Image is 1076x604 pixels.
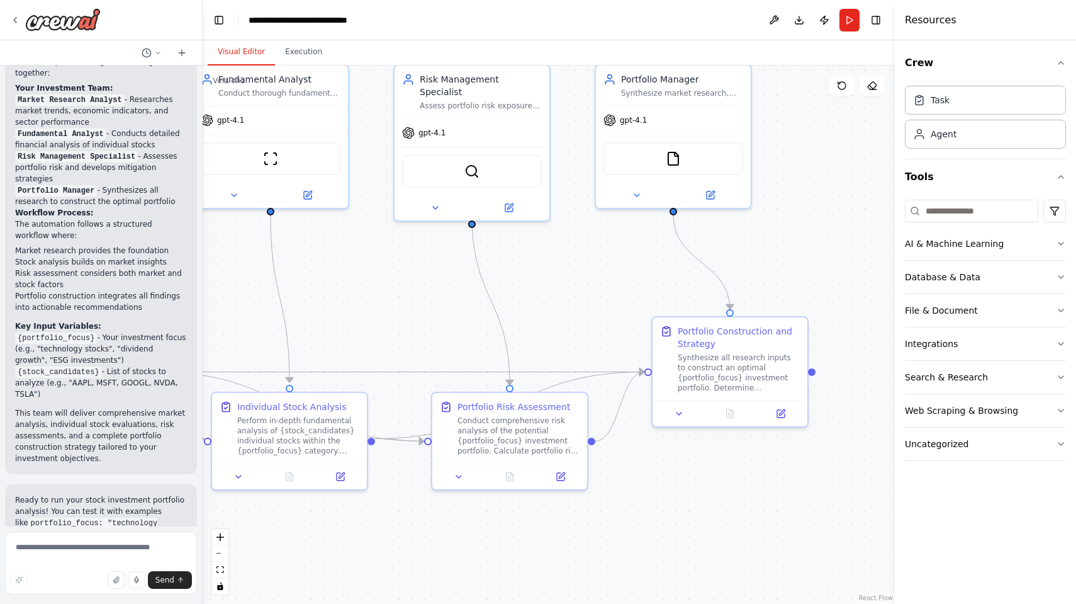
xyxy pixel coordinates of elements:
[155,366,204,445] g: Edge from e218f171-3f59-403f-bcff-086263cf7dec to eda35c81-eced-4d89-a592-bd62999e5325
[905,45,1066,81] button: Crew
[667,215,736,309] g: Edge from 78dfee85-b52a-4871-8835-832fc8056195 to 69f63955-db13-46a2-8ef1-d113317b02f4
[208,39,275,66] button: Visual Editor
[249,14,383,26] nav: breadcrumb
[905,81,1066,159] div: Crew
[15,366,187,400] li: - List of stocks to analyze (e.g., "AAPL, MSFT, GOOGL, NVDA, TSLA")
[393,64,551,222] div: Risk Management SpecialistAssess portfolio risk exposure, analyze correlation patterns, and devel...
[212,545,228,562] button: zoom out
[15,333,97,344] code: {portfolio_focus}
[15,219,187,241] p: The automation follows a structured workflow where:
[905,404,1018,417] div: Web Scraping & Browsing
[595,64,752,209] div: Portfolio ManagerSynthesize market research, fundamental analysis, and risk assessments to constr...
[15,185,97,197] code: Portfolio Manager
[905,438,968,450] div: Uncategorized
[905,328,1066,360] button: Integrations
[212,562,228,578] button: fit view
[15,94,125,106] code: Market Research Analyst
[905,271,980,283] div: Database & Data
[172,45,192,60] button: Start a new chat
[212,578,228,595] button: toggle interactivity
[457,401,571,413] div: Portfolio Risk Assessment
[905,237,1004,250] div: AI & Machine Learning
[237,416,359,456] div: Perform in-depth fundamental analysis of {stock_candidates} individual stocks within the {portfol...
[457,416,580,456] div: Conduct comprehensive risk analysis of the potential {portfolio_focus} investment portfolio. Calc...
[272,188,343,203] button: Open in side panel
[905,428,1066,460] button: Uncategorized
[678,353,800,393] div: Synthesize all research inputs to construct an optimal {portfolio_focus} investment portfolio. De...
[263,469,317,484] button: No output available
[212,529,228,545] button: zoom in
[931,94,950,106] div: Task
[464,164,479,179] img: SerperDevTool
[905,338,958,350] div: Integrations
[192,64,349,209] div: Fundamental AnalystConduct thorough fundamental analysis of individual stocks in {portfolio_focus...
[418,128,446,138] span: gpt-4.1
[15,268,187,290] li: Risk assessment considers both market and stock factors
[905,304,978,317] div: File & Document
[905,195,1066,471] div: Tools
[905,13,956,28] h4: Resources
[212,529,228,595] div: React Flow controls
[420,101,542,111] div: Assess portfolio risk exposure, analyze correlation patterns, and develop risk mitigation strateg...
[15,494,187,551] p: Ready to run your stock investment portfolio analysis! You can test it with examples like and .
[148,571,192,589] button: Send
[431,392,588,491] div: Portfolio Risk AssessmentConduct comprehensive risk analysis of the potential {portfolio_focus} i...
[15,151,138,162] code: Risk Management Specialist
[15,94,187,128] li: - Researches market trends, economic indicators, and sector performance
[867,11,885,29] button: Hide right sidebar
[264,215,296,382] g: Edge from 9fc59976-1e38-4e05-aa96-5342078913ce to eda35c81-eced-4d89-a592-bd62999e5325
[678,325,800,350] div: Portfolio Construction and Strategy
[651,316,809,428] div: Portfolio Construction and StrategySynthesize all research inputs to construct an optimal {portfo...
[15,185,187,207] li: - Synthesizes all research to construct the optimal portfolio
[263,151,278,166] img: ScrapeWebsiteTool
[15,290,187,313] li: Portfolio construction integrates all findings into actionable recommendations
[905,294,1066,327] button: File & Document
[621,73,743,86] div: Portfolio Manager
[420,73,542,98] div: Risk Management Specialist
[15,322,101,331] strong: Key Input Variables:
[15,367,102,378] code: {stock_candidates}
[108,571,125,589] button: Upload files
[905,371,988,384] div: Search & Research
[15,245,187,256] li: Market research provides the foundation
[15,151,187,185] li: - Assesses portfolio risk and develops mitigation strategies
[473,200,544,215] button: Open in side panel
[759,406,802,421] button: Open in side panel
[137,45,167,60] button: Switch to previous chat
[15,208,94,217] strong: Workflow Process:
[155,575,174,585] span: Send
[318,469,362,484] button: Open in side panel
[483,469,537,484] button: No output available
[931,128,956,140] div: Agent
[15,518,157,540] code: portfolio_focus: "technology growth stocks"
[859,595,893,601] a: React Flow attribution
[595,366,644,448] g: Edge from 07098d27-bde0-433f-ad33-6c78f210e9f3 to 69f63955-db13-46a2-8ef1-d113317b02f4
[905,159,1066,195] button: Tools
[213,76,245,86] div: Version 1
[15,407,187,464] p: This team will deliver comprehensive market analysis, individual stock evaluations, risk assessme...
[275,39,332,66] button: Execution
[15,128,106,140] code: Fundamental Analyst
[217,115,244,125] span: gpt-4.1
[905,261,1066,293] button: Database & Data
[620,115,647,125] span: gpt-4.1
[15,84,113,93] strong: Your Investment Team:
[237,401,347,413] div: Individual Stock Analysis
[15,332,187,366] li: - Your investment focus (e.g., "technology stocks", "dividend growth", "ESG investments")
[128,571,145,589] button: Click to speak your automation idea
[218,73,340,86] div: Fundamental Analyst
[539,469,582,484] button: Open in side panel
[375,366,644,445] g: Edge from eda35c81-eced-4d89-a592-bd62999e5325 to 69f63955-db13-46a2-8ef1-d113317b02f4
[621,88,743,98] div: Synthesize market research, fundamental analysis, and risk assessments to construct an optimal {p...
[905,227,1066,260] button: AI & Machine Learning
[25,8,101,31] img: Logo
[675,188,746,203] button: Open in side panel
[10,571,28,589] button: Improve this prompt
[15,256,187,268] li: Stock analysis builds on market insights
[218,88,340,98] div: Conduct thorough fundamental analysis of individual stocks in {portfolio_focus}, evaluating finan...
[905,361,1066,394] button: Search & Research
[375,433,424,448] g: Edge from eda35c81-eced-4d89-a592-bd62999e5325 to 07098d27-bde0-433f-ad33-6c78f210e9f3
[666,151,681,166] img: FileReadTool
[210,11,228,29] button: Hide left sidebar
[466,215,516,385] g: Edge from f519dc58-e7ba-4882-8d2a-56f545685d83 to 07098d27-bde0-433f-ad33-6c78f210e9f3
